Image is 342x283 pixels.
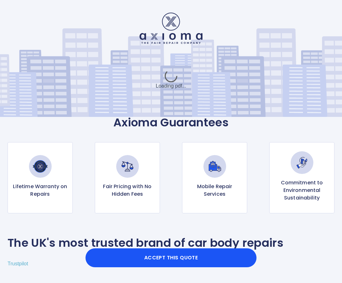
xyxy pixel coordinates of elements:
[203,155,226,178] img: Mobile Repair Services
[100,183,155,198] p: Fair Pricing with No Hidden Fees
[8,236,283,250] p: The UK's most trusted brand of car body repairs
[29,155,52,178] img: Lifetime Warranty on Repairs
[291,151,313,174] img: Commitment to Environmental Sustainability
[140,13,202,44] img: Logo
[86,248,257,267] button: Accept this Quote
[116,155,139,178] img: Fair Pricing with No Hidden Fees
[124,64,218,95] div: Loading pdf...
[275,179,329,202] p: Commitment to Environmental Sustainability
[13,183,67,198] p: Lifetime Warranty on Repairs
[8,261,28,266] a: Trustpilot
[187,183,242,198] p: Mobile Repair Services
[8,116,334,130] p: Axioma Guarantees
